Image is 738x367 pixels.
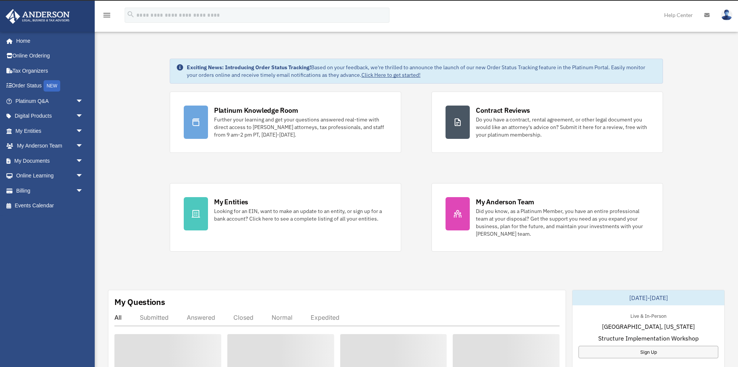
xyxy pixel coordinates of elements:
[432,92,663,153] a: Contract Reviews Do you have a contract, rental agreement, or other legal document you would like...
[102,11,111,20] i: menu
[5,153,95,168] a: My Documentsarrow_drop_down
[476,207,649,238] div: Did you know, as a Platinum Member, you have an entire professional team at your disposal? Get th...
[76,109,91,124] span: arrow_drop_down
[214,106,298,115] div: Platinum Knowledge Room
[5,63,95,78] a: Tax Organizers
[5,138,95,154] a: My Anderson Teamarrow_drop_down
[272,314,292,321] div: Normal
[187,64,311,71] strong: Exciting News: Introducing Order Status Tracking!
[5,33,91,48] a: Home
[44,80,60,92] div: NEW
[76,123,91,139] span: arrow_drop_down
[233,314,253,321] div: Closed
[76,93,91,109] span: arrow_drop_down
[476,116,649,138] div: Do you have a contract, rental agreement, or other legal document you would like an attorney's ad...
[311,314,339,321] div: Expedited
[721,9,732,20] img: User Pic
[5,123,95,138] a: My Entitiesarrow_drop_down
[3,9,72,24] img: Anderson Advisors Platinum Portal
[76,153,91,169] span: arrow_drop_down
[170,92,401,153] a: Platinum Knowledge Room Further your learning and get your questions answered real-time with dire...
[76,138,91,154] span: arrow_drop_down
[5,78,95,94] a: Order StatusNEW
[76,183,91,199] span: arrow_drop_down
[102,13,111,20] a: menu
[5,183,95,198] a: Billingarrow_drop_down
[5,168,95,183] a: Online Learningarrow_drop_down
[602,322,695,331] span: [GEOGRAPHIC_DATA], [US_STATE]
[572,290,724,305] div: [DATE]-[DATE]
[187,314,215,321] div: Answered
[5,198,95,213] a: Events Calendar
[114,314,122,321] div: All
[476,106,530,115] div: Contract Reviews
[476,197,534,207] div: My Anderson Team
[214,197,248,207] div: My Entities
[624,311,672,319] div: Live & In-Person
[432,183,663,252] a: My Anderson Team Did you know, as a Platinum Member, you have an entire professional team at your...
[579,346,718,358] a: Sign Up
[214,207,387,222] div: Looking for an EIN, want to make an update to an entity, or sign up for a bank account? Click her...
[114,296,165,308] div: My Questions
[170,183,401,252] a: My Entities Looking for an EIN, want to make an update to an entity, or sign up for a bank accoun...
[140,314,169,321] div: Submitted
[214,116,387,138] div: Further your learning and get your questions answered real-time with direct access to [PERSON_NAM...
[127,10,135,19] i: search
[187,64,657,79] div: Based on your feedback, we're thrilled to announce the launch of our new Order Status Tracking fe...
[5,48,95,64] a: Online Ordering
[5,93,95,109] a: Platinum Q&Aarrow_drop_down
[598,334,699,343] span: Structure Implementation Workshop
[76,168,91,184] span: arrow_drop_down
[361,72,421,78] a: Click Here to get started!
[5,109,95,124] a: Digital Productsarrow_drop_down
